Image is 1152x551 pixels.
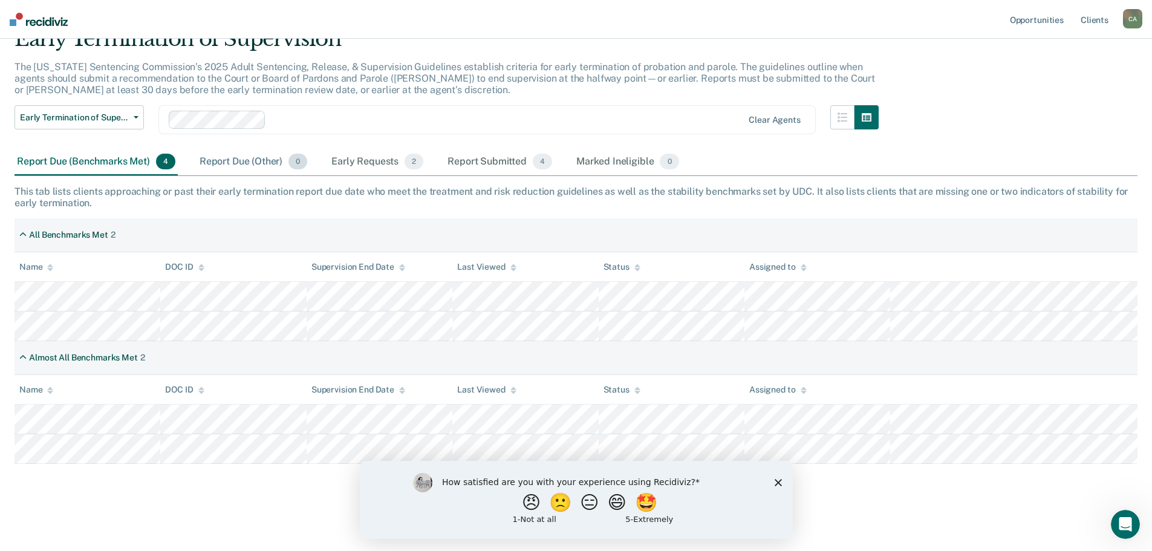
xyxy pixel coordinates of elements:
div: Supervision End Date [311,262,405,272]
div: Marked Ineligible0 [574,149,682,175]
div: DOC ID [165,262,204,272]
div: Status [604,262,640,272]
div: Almost All Benchmarks Met [29,353,138,363]
div: This tab lists clients approaching or past their early termination report due date who meet the t... [15,186,1137,209]
p: The [US_STATE] Sentencing Commission’s 2025 Adult Sentencing, Release, & Supervision Guidelines e... [15,61,875,96]
div: Name [19,385,53,395]
div: Clear agents [749,115,800,125]
iframe: Intercom live chat [1111,510,1140,539]
span: 2 [405,154,423,169]
button: Early Termination of Supervision [15,105,144,129]
iframe: Survey by Kim from Recidiviz [360,461,793,539]
button: CA [1123,9,1142,28]
div: Early Termination of Supervision [15,27,879,61]
div: Supervision End Date [311,385,405,395]
div: Report Due (Other)0 [197,149,310,175]
div: Status [604,385,640,395]
div: 2 [111,230,116,240]
div: Assigned to [749,385,806,395]
span: Early Termination of Supervision [20,112,129,123]
div: Report Due (Benchmarks Met)4 [15,149,178,175]
div: Assigned to [749,262,806,272]
div: Early Requests2 [329,149,426,175]
span: 4 [156,154,175,169]
div: Report Submitted4 [445,149,555,175]
div: All Benchmarks Met2 [15,225,120,245]
img: Recidiviz [10,13,68,26]
div: C A [1123,9,1142,28]
div: 2 [140,353,145,363]
span: 4 [533,154,552,169]
div: Name [19,262,53,272]
span: 0 [288,154,307,169]
div: All Benchmarks Met [29,230,108,240]
div: Almost All Benchmarks Met2 [15,348,150,368]
span: 0 [660,154,679,169]
div: Last Viewed [457,262,516,272]
div: DOC ID [165,385,204,395]
div: Last Viewed [457,385,516,395]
